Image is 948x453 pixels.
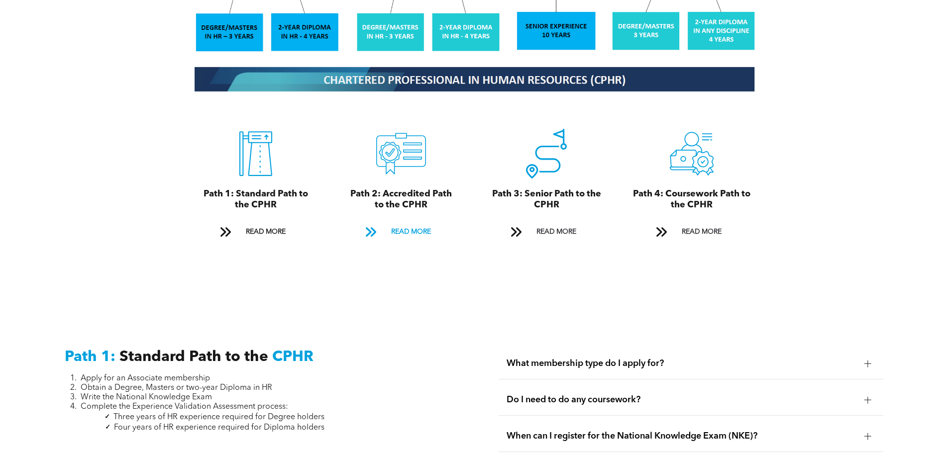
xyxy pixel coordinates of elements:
span: Four years of HR experience required for Diploma holders [114,424,324,432]
span: READ MORE [388,223,434,241]
a: READ MORE [358,223,444,241]
a: READ MORE [504,223,589,241]
span: Path 3: Senior Path to the CPHR [492,189,601,209]
span: Do I need to do any coursework? [507,394,856,405]
span: Write the National Knowledge Exam [81,393,212,401]
span: Obtain a Degree, Masters or two-year Diploma in HR [81,384,272,392]
span: Path 1: Standard Path to the CPHR [204,189,308,209]
span: Standard Path to the [119,350,268,364]
span: Complete the Experience Validation Assessment process: [81,403,288,411]
span: READ MORE [678,223,725,241]
a: READ MORE [649,223,735,241]
span: Path 2: Accredited Path to the CPHR [350,189,452,209]
span: READ MORE [242,223,289,241]
span: READ MORE [533,223,580,241]
span: CPHR [272,350,314,364]
span: Apply for an Associate membership [81,374,210,382]
span: When can I register for the National Knowledge Exam (NKE)? [507,431,856,442]
span: Path 1: [65,350,115,364]
span: What membership type do I apply for? [507,358,856,369]
span: Path 4: Coursework Path to the CPHR [633,189,750,209]
a: READ MORE [213,223,299,241]
span: Three years of HR experience required for Degree holders [113,413,324,421]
